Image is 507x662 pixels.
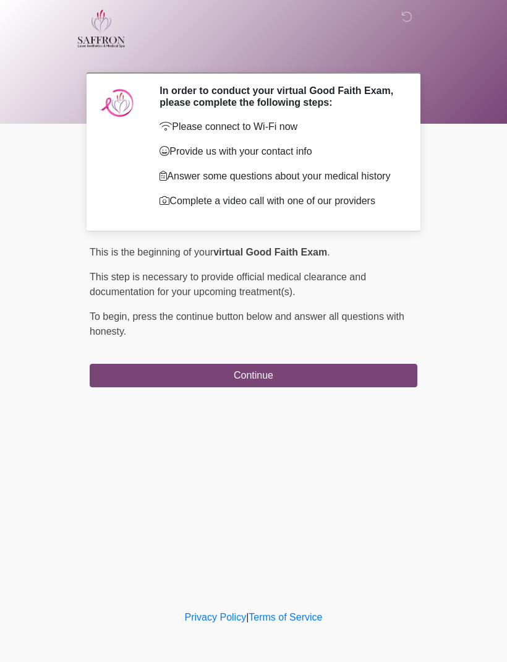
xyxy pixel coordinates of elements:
span: To begin, [90,311,132,322]
h2: In order to conduct your virtual Good Faith Exam, please complete the following steps: [160,85,399,108]
span: . [327,247,330,257]
a: Terms of Service [249,612,322,622]
span: This step is necessary to provide official medical clearance and documentation for your upcoming ... [90,272,366,297]
p: Provide us with your contact info [160,144,399,159]
p: Answer some questions about your medical history [160,169,399,184]
span: press the continue button below and answer all questions with honesty. [90,311,404,337]
button: Continue [90,364,417,387]
img: Agent Avatar [99,85,136,122]
a: Privacy Policy [185,612,247,622]
strong: virtual Good Faith Exam [213,247,327,257]
p: Complete a video call with one of our providers [160,194,399,208]
span: This is the beginning of your [90,247,213,257]
a: | [246,612,249,622]
img: Saffron Laser Aesthetics and Medical Spa Logo [77,9,126,48]
p: Please connect to Wi-Fi now [160,119,399,134]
